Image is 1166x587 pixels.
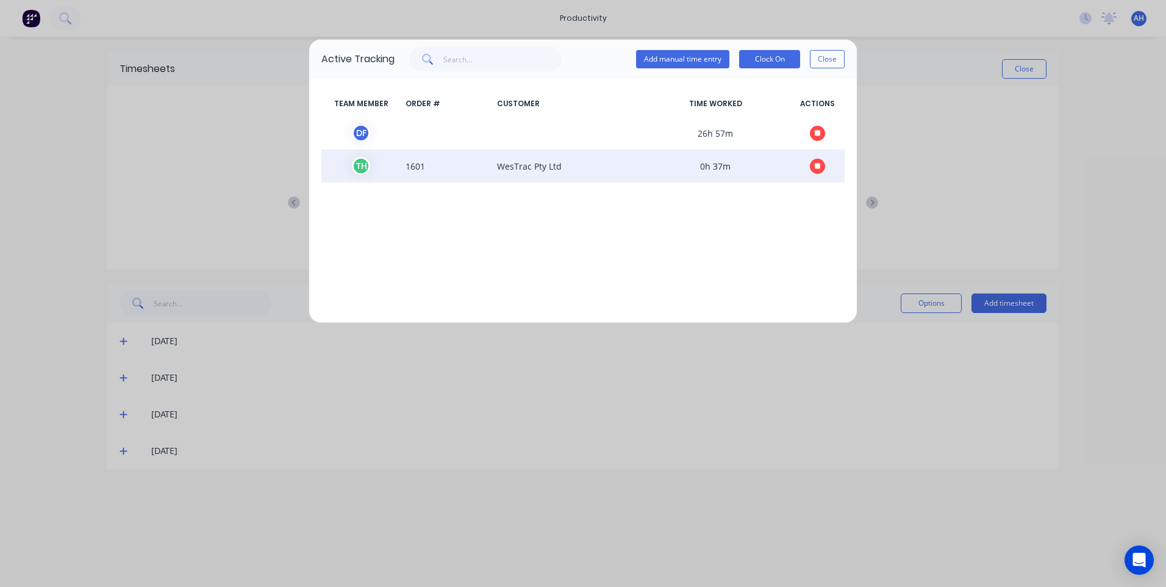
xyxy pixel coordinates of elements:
[810,50,845,68] button: Close
[352,157,370,175] div: T H
[401,98,492,109] span: ORDER #
[321,52,395,67] div: Active Tracking
[641,98,790,109] span: TIME WORKED
[1125,546,1154,575] div: Open Intercom Messenger
[790,98,845,109] span: ACTIONS
[401,157,492,175] span: 1601
[443,47,562,71] input: Search...
[321,98,401,109] span: TEAM MEMBER
[641,124,790,142] span: 26h 57m
[641,157,790,175] span: 0h 37m
[492,98,641,109] span: CUSTOMER
[739,50,800,68] button: Clock On
[492,157,641,175] span: WesTrac Pty Ltd
[636,50,729,68] button: Add manual time entry
[352,124,370,142] div: D F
